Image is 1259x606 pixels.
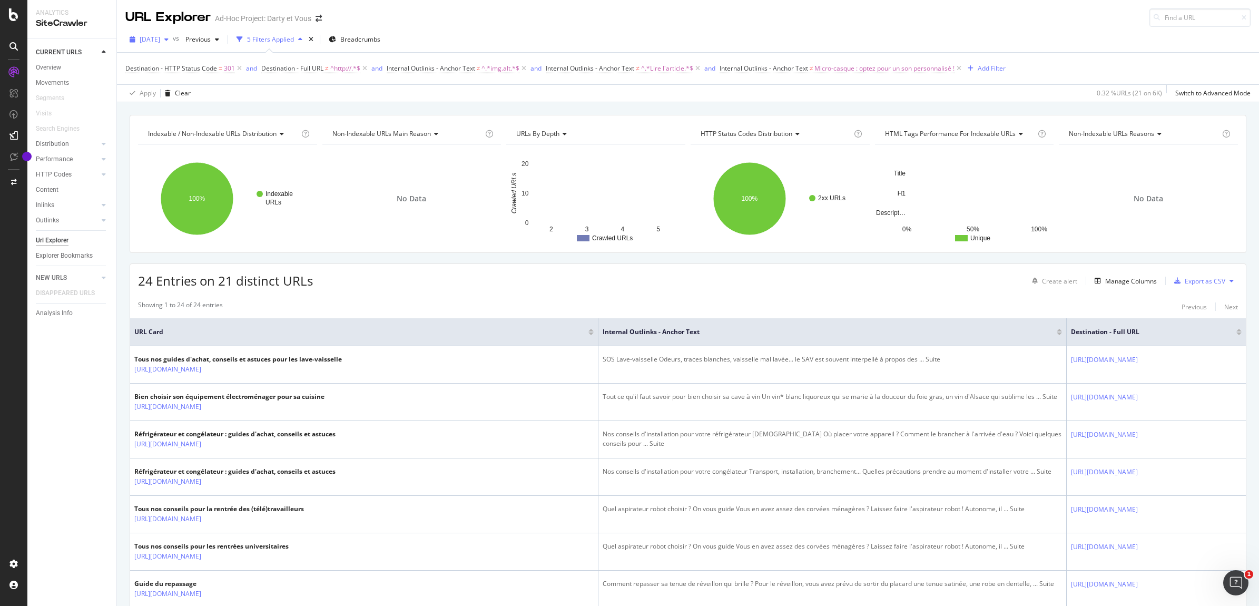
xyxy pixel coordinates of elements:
[1134,193,1163,204] span: No Data
[1031,226,1047,233] text: 100%
[36,169,99,180] a: HTTP Codes
[818,194,845,202] text: 2xx URLs
[125,31,173,48] button: [DATE]
[603,579,1062,589] div: Comment repasser sa tenue de réveillon qui brille ? Pour le réveillon, vous avez prévu de sortir ...
[36,250,93,261] div: Explorer Bookmarks
[36,62,109,73] a: Overview
[138,153,317,245] svg: A chart.
[741,195,758,202] text: 100%
[371,64,382,73] div: and
[603,355,1062,364] div: SOS Lave-vaisselle Odeurs, traces blanches, vaisselle mal lavée... le SAV est souvent interpellé ...
[340,35,380,44] span: Breadcrumbs
[134,542,289,551] div: Tous nos conseils pour les rentrées universitaires
[814,61,955,76] span: Micro-casque : optez pour un son personnalisé !
[592,234,633,242] text: Crawled URLs
[481,61,519,76] span: ^.*img.alt.*$
[247,35,294,44] div: 5 Filters Applied
[1071,504,1138,515] a: [URL][DOMAIN_NAME]
[134,467,336,476] div: Réfrigérateur et congélateur : guides d'achat, conseils et astuces
[1182,300,1207,313] button: Previous
[36,93,64,104] div: Segments
[36,17,108,30] div: SiteCrawler
[387,64,475,73] span: Internal Outlinks - Anchor Text
[1245,570,1253,579] span: 1
[36,215,99,226] a: Outlinks
[691,153,870,245] svg: A chart.
[36,200,54,211] div: Inlinks
[397,193,426,204] span: No Data
[36,108,52,119] div: Visits
[970,234,990,242] text: Unique
[893,170,906,177] text: Title
[1071,392,1138,403] a: [URL][DOMAIN_NAME]
[215,13,311,24] div: Ad-Hoc Project: Darty et Vous
[36,108,62,119] a: Visits
[701,129,792,138] span: HTTP Status Codes Distribution
[371,63,382,73] button: and
[134,476,201,487] a: [URL][DOMAIN_NAME]
[810,64,813,73] span: ≠
[1067,125,1220,142] h4: Non-Indexable URLs Reasons
[621,226,625,233] text: 4
[246,64,257,73] div: and
[134,514,201,524] a: [URL][DOMAIN_NAME]
[1071,355,1138,365] a: [URL][DOMAIN_NAME]
[1223,570,1248,595] iframe: Intercom live chat
[36,184,58,196] div: Content
[1149,8,1251,27] input: Find a URL
[36,77,69,89] div: Movements
[265,190,293,198] text: Indexable
[325,64,329,73] span: ≠
[134,439,201,449] a: [URL][DOMAIN_NAME]
[516,129,559,138] span: URLs by Depth
[1170,272,1225,289] button: Export as CSV
[125,8,211,26] div: URL Explorer
[36,123,80,134] div: Search Engines
[134,327,586,337] span: URL Card
[704,64,715,73] div: and
[181,35,211,44] span: Previous
[134,355,342,364] div: Tous nos guides d'achat, conseils et astuces pour les lave-vaisselle
[522,160,529,168] text: 20
[36,139,99,150] a: Distribution
[36,123,90,134] a: Search Engines
[603,429,1062,448] div: Nos conseils d'installation pour votre réfrigérateur [DEMOGRAPHIC_DATA] Où placer votre appareil ...
[1175,89,1251,97] div: Switch to Advanced Mode
[885,129,1016,138] span: HTML Tags Performance for Indexable URLs
[332,129,431,138] span: Non-Indexable URLs Main Reason
[140,89,156,97] div: Apply
[36,139,69,150] div: Distribution
[246,63,257,73] button: and
[36,62,61,73] div: Overview
[134,551,201,562] a: [URL][DOMAIN_NAME]
[1224,302,1238,311] div: Next
[1185,277,1225,286] div: Export as CSV
[134,589,201,599] a: [URL][DOMAIN_NAME]
[636,64,640,73] span: ≠
[530,63,542,73] button: and
[36,77,109,89] a: Movements
[36,93,75,104] a: Segments
[161,85,191,102] button: Clear
[173,34,181,43] span: vs
[36,47,99,58] a: CURRENT URLS
[148,129,277,138] span: Indexable / Non-Indexable URLs distribution
[603,392,1062,402] div: Tout ce qu'il faut savoir pour bien choisir sa cave à vin Un vin* blanc liquoreux qui se marie à ...
[585,226,589,233] text: 3
[1042,277,1077,286] div: Create alert
[125,85,156,102] button: Apply
[36,272,99,284] a: NEW URLS
[875,153,1052,245] svg: A chart.
[36,235,68,246] div: Url Explorer
[883,125,1036,142] h4: HTML Tags Performance for Indexable URLs
[22,152,32,161] div: Tooltip anchor
[603,504,1062,514] div: Quel aspirateur robot choisir ? On vous guide Vous en avez assez des corvées ménagères ? Laissez ...
[1097,89,1162,97] div: 0.32 % URLs ( 21 on 6K )
[657,226,661,233] text: 5
[720,64,808,73] span: Internal Outlinks - Anchor Text
[36,154,99,165] a: Performance
[1182,302,1207,311] div: Previous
